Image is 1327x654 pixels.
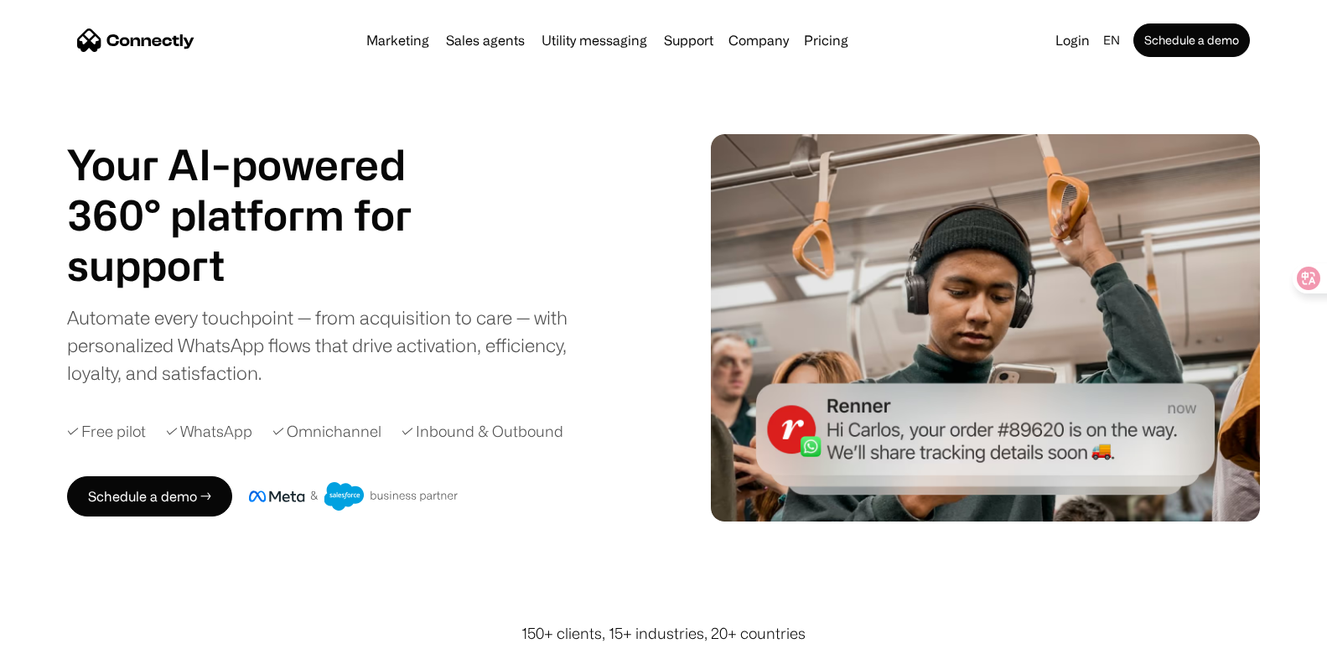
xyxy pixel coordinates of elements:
a: Schedule a demo [1133,23,1250,57]
div: carousel [67,240,453,290]
div: ✓ Omnichannel [272,420,381,443]
ul: Language list [34,625,101,648]
div: ✓ WhatsApp [166,420,252,443]
a: home [77,28,194,53]
a: Utility messaging [535,34,654,47]
a: Sales agents [439,34,531,47]
div: Automate every touchpoint — from acquisition to care — with personalized WhatsApp flows that driv... [67,304,595,387]
h1: support [67,240,453,290]
aside: Language selected: English [17,623,101,648]
h1: Your AI-powered 360° platform for [67,139,453,240]
a: Marketing [360,34,436,47]
a: Pricing [797,34,855,47]
div: en [1096,29,1130,52]
a: Schedule a demo → [67,476,232,516]
div: Company [728,29,789,52]
div: 150+ clients, 15+ industries, 20+ countries [521,622,806,645]
a: Support [657,34,720,47]
div: Company [723,29,794,52]
a: Login [1049,29,1096,52]
div: 2 of 4 [67,240,453,290]
div: ✓ Inbound & Outbound [402,420,563,443]
img: Meta and Salesforce business partner badge. [249,482,459,511]
div: en [1103,29,1120,52]
div: ✓ Free pilot [67,420,146,443]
